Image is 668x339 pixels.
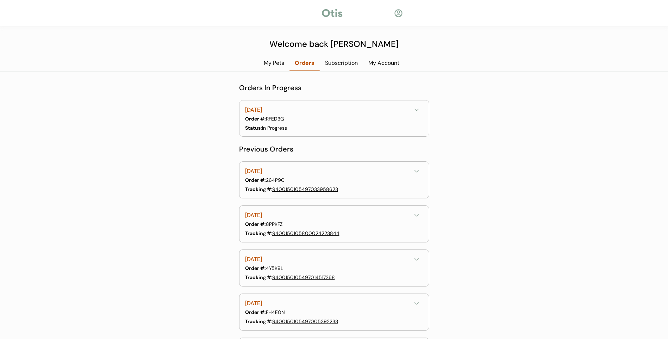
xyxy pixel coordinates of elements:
strong: Status: [245,125,262,131]
div: : [245,318,272,325]
strong: Tracking # [245,230,271,236]
div: Welcome back [PERSON_NAME] [266,38,403,50]
div: 8PPKFZ [245,221,422,228]
div: [DATE] [245,106,411,115]
strong: Tracking # [245,186,271,192]
div: FH4E0N [245,309,422,316]
strong: Order #: [245,221,266,227]
div: Previous Orders [239,144,429,154]
strong: Tracking # [245,318,271,325]
div: [DATE] [245,255,411,264]
div: [DATE] [245,167,411,176]
a: 9400150105800024223844 [272,230,339,236]
div: 264P9C [245,177,422,184]
strong: Order #: [245,265,266,271]
div: : [245,274,272,281]
div: My Pets [258,59,289,67]
div: 4Y5K9L [245,265,422,272]
a: 9400150105497033958623 [272,186,338,192]
a: 9400150105497005392233 [272,318,338,325]
div: : [245,186,272,193]
div: [DATE] [245,211,411,220]
div: My Account [363,59,405,67]
a: 9400150105497014517368 [272,274,335,281]
div: : [245,230,272,237]
div: In Progress [245,124,422,132]
strong: Order #: [245,177,266,183]
div: Subscription [320,59,363,67]
strong: Order #: [245,309,266,315]
strong: Tracking # [245,274,271,281]
div: Orders In Progress [239,82,429,93]
div: [DATE] [245,299,411,308]
div: RFED3G [245,115,422,123]
div: Orders [289,59,320,67]
strong: Order #: [245,116,266,122]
